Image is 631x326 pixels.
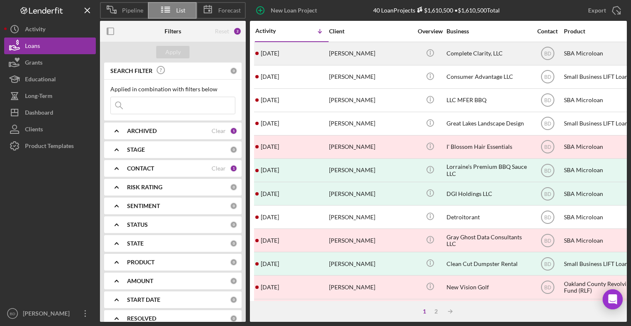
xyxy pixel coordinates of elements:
div: DGI Holdings LLC [446,183,530,205]
text: BD [544,214,551,220]
button: Dashboard [4,104,96,121]
div: 0 [230,202,237,210]
div: Overview [414,28,446,35]
span: Pipeline [122,7,143,14]
text: BD [10,311,15,316]
b: STATUS [127,221,148,228]
b: CONTACT [127,165,154,172]
div: Detroitorant [446,206,530,228]
div: Activity [255,28,292,34]
button: Loans [4,38,96,54]
div: [PERSON_NAME] [329,43,412,65]
div: [PERSON_NAME] [21,305,75,324]
button: Grants [4,54,96,71]
div: 1 [419,308,430,315]
div: Roya Shoes [446,300,530,322]
button: Apply [156,46,190,58]
div: 0 [230,183,237,191]
div: New Loan Project [271,2,317,19]
div: Loans [25,38,40,56]
time: 2025-07-23 21:07 [261,120,279,127]
time: 2025-08-06 11:36 [261,97,279,103]
b: Filters [165,28,181,35]
div: 0 [230,315,237,322]
div: [PERSON_NAME] [329,253,412,275]
div: [PERSON_NAME] [329,183,412,205]
div: 40 Loan Projects • $1,610,500 Total [373,7,500,14]
text: BD [544,168,551,173]
b: STATE [127,240,144,247]
div: Clean Cut Dumpster Rental [446,253,530,275]
span: Forecast [218,7,241,14]
b: ARCHIVED [127,128,157,134]
button: Activity [4,21,96,38]
div: Consumer Advantage LLC [446,66,530,88]
b: STAGE [127,146,145,153]
div: [PERSON_NAME] [329,300,412,322]
b: PRODUCT [127,259,155,266]
text: BD [544,238,551,243]
a: Product Templates [4,138,96,154]
time: 2025-06-13 15:39 [261,143,279,150]
text: BD [544,121,551,127]
div: [PERSON_NAME] [329,229,412,251]
div: 2 [233,27,242,35]
div: 0 [230,240,237,247]
div: Long-Term [25,88,52,106]
div: Product Templates [25,138,74,156]
div: 0 [230,221,237,228]
b: START DATE [127,296,160,303]
div: 0 [230,296,237,303]
div: Gray Ghost Data Consultants LLC [446,229,530,251]
time: 2025-03-03 22:18 [261,191,279,197]
text: BD [544,191,551,197]
button: Long-Term [4,88,96,104]
b: RESOLVED [127,315,156,322]
time: 2024-10-09 13:32 [261,261,279,267]
div: Clear [212,128,226,134]
button: Educational [4,71,96,88]
div: Lorraine's Premium BBQ Sauce LLC [446,159,530,181]
text: BD [544,144,551,150]
div: 1 [230,165,237,172]
button: Export [580,2,627,19]
button: Clients [4,121,96,138]
div: Educational [25,71,56,90]
text: BD [544,261,551,267]
time: 2024-09-03 23:10 [261,284,279,291]
div: 0 [230,146,237,153]
div: 0 [230,67,237,75]
div: [PERSON_NAME] [329,159,412,181]
b: RISK RATING [127,184,162,191]
div: [PERSON_NAME] [329,206,412,228]
div: [PERSON_NAME] [329,113,412,135]
b: SEARCH FILTER [110,68,152,74]
div: Applied in combination with filters below [110,86,235,93]
div: New Vision Golf [446,276,530,298]
div: [PERSON_NAME] [329,89,412,111]
div: [PERSON_NAME] [329,276,412,298]
div: Business [446,28,530,35]
div: [PERSON_NAME] [329,136,412,158]
div: Export [588,2,606,19]
time: 2025-08-12 17:47 [261,50,279,57]
div: Client [329,28,412,35]
div: Reset [215,28,229,35]
time: 2025-05-12 22:35 [261,167,279,173]
div: Grants [25,54,42,73]
b: SENTIMENT [127,203,160,209]
div: LLC MFER BBQ [446,89,530,111]
div: 0 [230,258,237,266]
div: Clear [212,165,226,172]
div: Apply [165,46,181,58]
div: 2 [430,308,442,315]
div: Complete Clarity, LLC [446,43,530,65]
div: Contact [532,28,563,35]
div: Activity [25,21,45,40]
button: New Loan Project [250,2,325,19]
